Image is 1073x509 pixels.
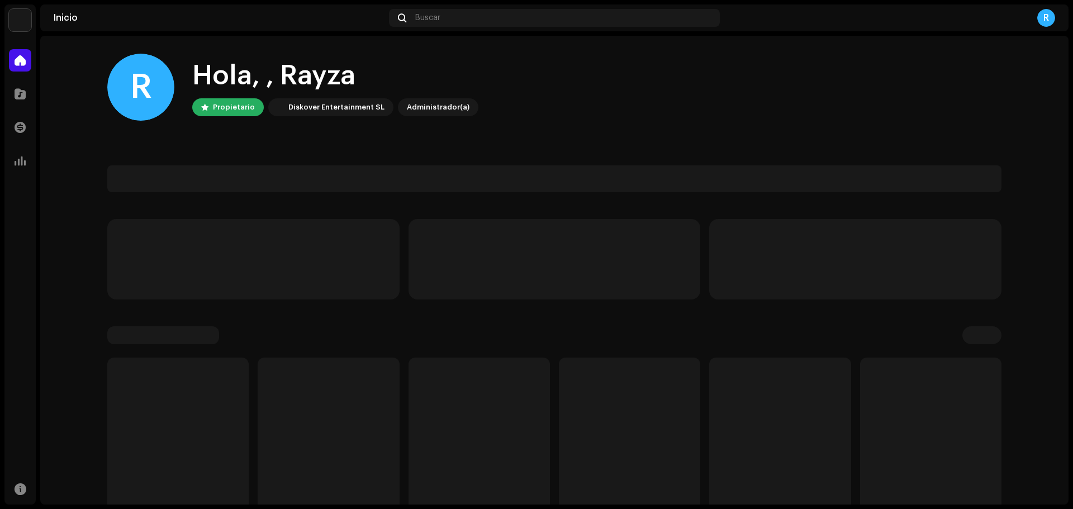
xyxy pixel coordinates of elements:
[9,9,31,31] img: 297a105e-aa6c-4183-9ff4-27133c00f2e2
[1037,9,1055,27] div: R
[107,54,174,121] div: R
[270,101,284,114] img: 297a105e-aa6c-4183-9ff4-27133c00f2e2
[54,13,384,22] div: Inicio
[407,101,469,114] div: Administrador(a)
[213,101,255,114] div: Propietario
[192,58,478,94] div: Hola, , Rayza
[415,13,440,22] span: Buscar
[288,101,384,114] div: Diskover Entertainment SL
